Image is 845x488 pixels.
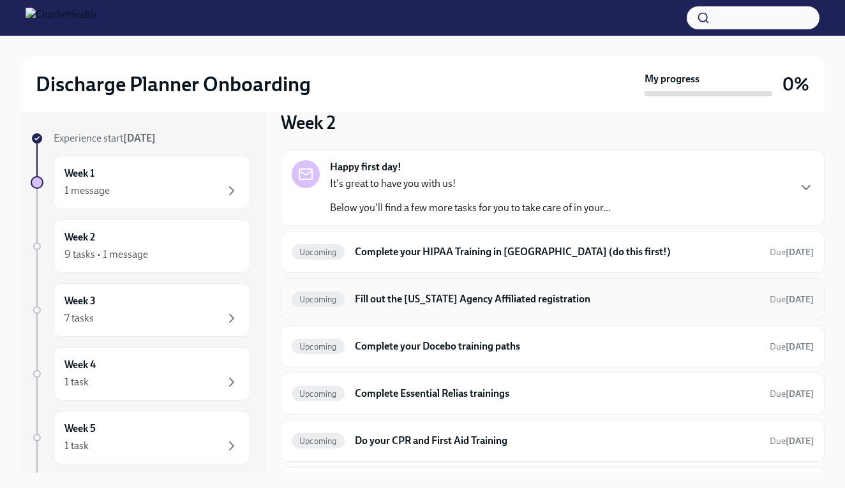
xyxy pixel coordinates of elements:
h3: 0% [782,73,809,96]
span: Upcoming [292,436,345,446]
a: Week 37 tasks [31,283,250,337]
a: UpcomingComplete your Docebo training pathsDue[DATE] [292,336,814,357]
strong: My progress [645,72,699,86]
span: Due [770,341,814,352]
p: Below you'll find a few more tasks for you to take care of in your... [330,201,611,215]
h6: Complete your Docebo training paths [355,339,759,353]
span: September 1st, 2025 09:00 [770,435,814,447]
span: September 1st, 2025 09:00 [770,341,814,353]
h3: Week 2 [281,111,336,134]
h6: Week 3 [64,294,96,308]
div: 1 task [64,375,89,389]
span: Due [770,436,814,447]
strong: [DATE] [786,294,814,305]
div: 7 tasks [64,311,94,325]
a: UpcomingFill out the [US_STATE] Agency Affiliated registrationDue[DATE] [292,289,814,309]
a: UpcomingComplete your HIPAA Training in [GEOGRAPHIC_DATA] (do this first!)Due[DATE] [292,242,814,262]
span: Upcoming [292,342,345,351]
strong: [DATE] [786,247,814,258]
div: 1 message [64,184,110,198]
span: Upcoming [292,389,345,399]
a: Week 29 tasks • 1 message [31,219,250,273]
div: 9 tasks • 1 message [64,248,148,262]
h6: Do your CPR and First Aid Training [355,434,759,448]
a: UpcomingDo your CPR and First Aid TrainingDue[DATE] [292,431,814,451]
strong: [DATE] [786,341,814,352]
strong: [DATE] [123,132,156,144]
span: Upcoming [292,248,345,257]
span: Upcoming [292,295,345,304]
a: UpcomingComplete Essential Relias trainingsDue[DATE] [292,383,814,404]
h6: Fill out the [US_STATE] Agency Affiliated registration [355,292,759,306]
div: 1 task [64,439,89,453]
h6: Week 1 [64,166,94,181]
span: Due [770,294,814,305]
h6: Complete Essential Relias trainings [355,387,759,401]
a: Week 41 task [31,347,250,401]
span: August 23rd, 2025 09:00 [770,246,814,258]
span: Experience start [54,132,156,144]
span: September 1st, 2025 09:00 [770,388,814,400]
h2: Discharge Planner Onboarding [36,71,311,97]
img: CharlieHealth [26,8,96,28]
span: Due [770,388,814,399]
strong: Happy first day! [330,160,401,174]
h6: Week 2 [64,230,95,244]
h6: Week 4 [64,358,96,372]
a: Week 11 message [31,156,250,209]
h6: Week 5 [64,422,96,436]
h6: Complete your HIPAA Training in [GEOGRAPHIC_DATA] (do this first!) [355,245,759,259]
span: August 28th, 2025 09:00 [770,293,814,306]
p: It's great to have you with us! [330,177,611,191]
strong: [DATE] [786,436,814,447]
a: Experience start[DATE] [31,131,250,145]
span: Due [770,247,814,258]
strong: [DATE] [786,388,814,399]
a: Week 51 task [31,411,250,464]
